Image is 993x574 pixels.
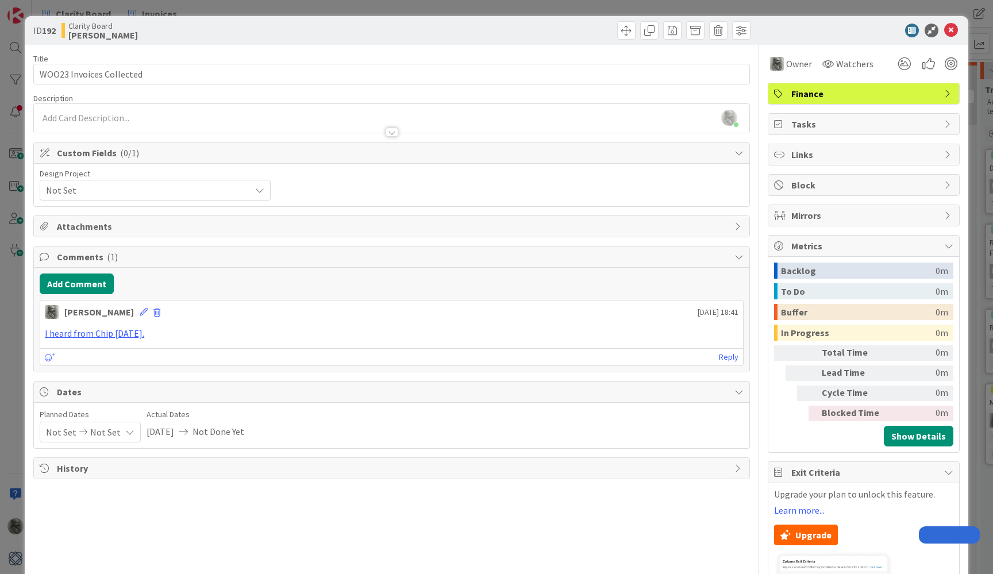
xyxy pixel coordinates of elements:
[698,306,738,318] span: [DATE] 18:41
[45,305,59,319] img: PA
[890,386,948,401] div: 0m
[822,406,885,421] div: Blocked Time
[890,345,948,361] div: 0m
[791,239,938,253] span: Metrics
[791,87,938,101] span: Finance
[33,64,750,84] input: type card name here...
[890,406,948,421] div: 0m
[90,422,121,442] span: Not Set
[791,209,938,222] span: Mirrors
[936,283,948,299] div: 0m
[147,409,244,421] span: Actual Dates
[936,325,948,341] div: 0m
[884,426,953,446] button: Show Details
[46,182,245,198] span: Not Set
[791,117,938,131] span: Tasks
[147,422,174,441] span: [DATE]
[45,328,144,339] a: I heard from Chip [DATE].
[33,93,73,103] span: Description
[57,461,729,475] span: History
[57,250,729,264] span: Comments
[791,148,938,161] span: Links
[836,57,873,71] span: Watchers
[57,385,729,399] span: Dates
[770,57,784,71] img: PA
[64,305,134,319] div: [PERSON_NAME]
[791,465,938,479] span: Exit Criteria
[33,24,56,37] span: ID
[40,169,271,178] div: Design Project
[107,251,118,263] span: ( 1 )
[890,365,948,381] div: 0m
[42,25,56,36] b: 192
[40,409,141,421] span: Planned Dates
[40,273,114,294] button: Add Comment
[791,178,938,192] span: Block
[120,147,139,159] span: ( 0/1 )
[786,57,812,71] span: Owner
[33,53,48,64] label: Title
[719,350,738,364] a: Reply
[781,283,936,299] div: To Do
[57,146,729,160] span: Custom Fields
[46,422,76,442] span: Not Set
[57,219,729,233] span: Attachments
[68,21,138,30] span: Clarity Board
[936,263,948,279] div: 0m
[781,263,936,279] div: Backlog
[822,365,885,381] div: Lead Time
[781,304,936,320] div: Buffer
[822,386,885,401] div: Cycle Time
[68,30,138,40] b: [PERSON_NAME]
[774,489,953,545] div: Upgrade your plan to unlock this feature.
[193,422,244,441] span: Not Done Yet
[774,525,838,545] button: Upgrade
[721,110,737,126] img: z2ljhaFx2XcmKtHH0XDNUfyWuC31CjDO.png
[781,325,936,341] div: In Progress
[774,505,825,515] a: Learn more...
[936,304,948,320] div: 0m
[822,345,885,361] div: Total Time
